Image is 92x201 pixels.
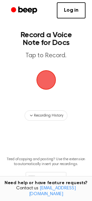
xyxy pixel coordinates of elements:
a: [EMAIL_ADDRESS][DOMAIN_NAME] [29,186,76,196]
a: Beep [6,4,43,17]
h1: Record a Voice Note for Docs [12,31,80,47]
button: Recording History [25,110,67,121]
p: Tap to Record. [12,52,80,60]
a: Log in [57,2,86,18]
span: Recording History [34,113,63,118]
p: Tired of copying and pasting? Use the extension to automatically insert your recordings. [5,157,87,167]
button: Beep Logo [36,70,56,90]
span: Contact us [4,186,88,197]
